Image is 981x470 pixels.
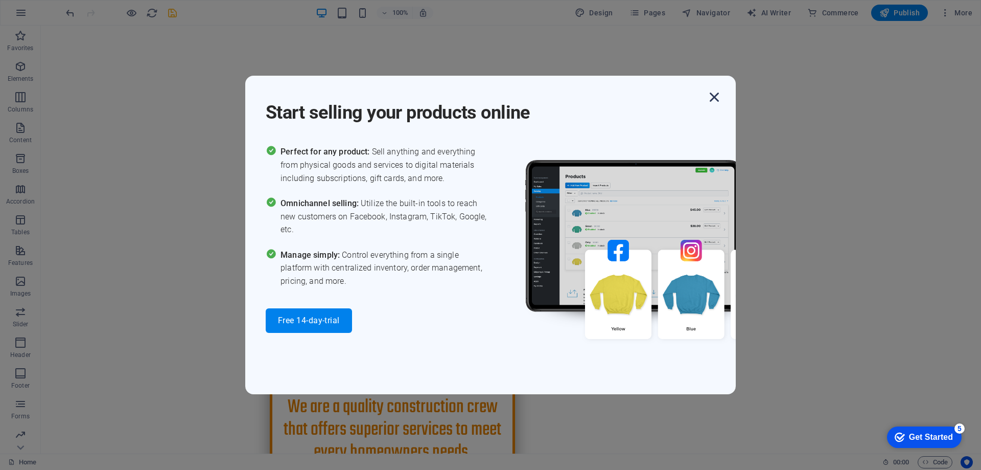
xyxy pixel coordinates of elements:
span: Free 14-day-trial [278,317,340,325]
h1: Start selling your products online [266,88,705,125]
div: Get Started 5 items remaining, 0% complete [8,5,83,27]
span: Perfect for any product: [281,147,371,156]
div: 5 [76,2,86,12]
span: Manage simply: [281,250,342,260]
span: Utilize the built-in tools to reach new customers on Facebook, Instagram, TikTok, Google, etc. [281,197,491,236]
button: Free 14-day-trial [266,308,352,333]
div: Get Started [30,11,74,20]
img: promo_image.png [508,145,815,369]
span: Control everything from a single platform with centralized inventory, order management, pricing, ... [281,249,491,288]
div: ​​​​​ [240,319,463,363]
span: Sell anything and everything from physical goods and services to digital materials including subs... [281,145,491,185]
span: Omnichannel selling: [281,198,361,208]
